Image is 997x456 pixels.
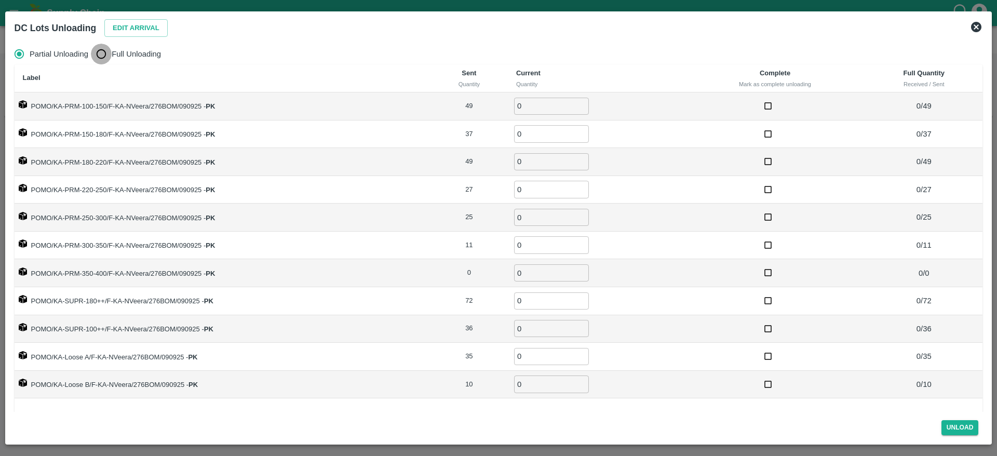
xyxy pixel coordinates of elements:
img: box [19,156,27,165]
img: box [19,267,27,276]
strong: PK [204,325,213,333]
img: box [19,100,27,109]
strong: PK [206,102,215,110]
input: 0 [514,236,589,253]
input: 0 [514,98,589,115]
div: Quantity [439,79,500,89]
img: box [19,239,27,248]
strong: PK [206,130,215,138]
p: 0 / 49 [869,156,978,167]
input: 0 [514,292,589,310]
button: Edit Arrival [104,19,168,37]
img: box [19,323,27,331]
td: POMO/KA-PRM-350-400/F-KA-NVeera/276BOM/090925 - [15,259,430,287]
p: 0 / 10 [869,379,978,390]
td: POMO/KA-PRM-250-300/F-KA-NVeera/276BOM/090925 - [15,204,430,232]
input: 0 [514,348,589,365]
b: DC Lots Unloading [15,23,96,33]
strong: PK [188,381,198,388]
p: 0 / 0 [869,267,978,279]
span: Full Unloading [112,48,161,60]
p: 0 / 49 [869,100,978,112]
td: 11 [430,232,508,260]
td: 72 [430,287,508,315]
td: 36 [430,315,508,343]
p: 0 / 25 [869,211,978,223]
b: Sent [462,69,476,77]
div: Quantity [516,79,677,89]
strong: PK [204,297,213,305]
td: 25 [430,204,508,232]
td: 0 [430,259,508,287]
td: POMO/KA-PRM-300-350/F-KA-NVeera/276BOM/090925 - [15,232,430,260]
td: 27 [430,176,508,204]
p: 0 / 36 [869,323,978,334]
strong: PK [206,214,215,222]
img: box [19,379,27,387]
td: POMO/KA-Loose B/F-KA-NVeera/276BOM/090925 - [15,371,430,399]
b: Complete [760,69,790,77]
strong: PK [206,186,215,194]
div: Received / Sent [873,79,974,89]
input: 0 [514,125,589,142]
img: box [19,212,27,220]
input: 0 [514,153,589,170]
td: POMO/KA-PRM-100-150/F-KA-NVeera/276BOM/090925 - [15,92,430,120]
strong: PK [188,353,197,361]
p: 0 / 35 [869,351,978,362]
td: 49 [430,148,508,176]
input: 0 [514,264,589,281]
td: 37 [430,120,508,149]
img: box [19,295,27,303]
p: 0 / 72 [869,295,978,306]
input: 0 [514,181,589,198]
td: 10 [430,371,508,399]
td: 49 [430,92,508,120]
button: Unload [941,420,979,435]
p: 0 / 37 [869,128,978,140]
strong: PK [206,242,215,249]
strong: PK [206,158,215,166]
td: POMO/KA-PRM-180-220/F-KA-NVeera/276BOM/090925 - [15,148,430,176]
div: Mark as complete unloading [693,79,857,89]
b: Current [516,69,541,77]
input: 0 [514,320,589,337]
b: Full Quantity [904,69,945,77]
img: box [19,351,27,359]
strong: PK [206,270,215,277]
td: POMO/KA-SUPR-180++/F-KA-NVeera/276BOM/090925 - [15,287,430,315]
td: POMO/KA-SUPR-100++/F-KA-NVeera/276BOM/090925 - [15,315,430,343]
img: box [19,128,27,137]
td: POMO/KA-PRM-220-250/F-KA-NVeera/276BOM/090925 - [15,176,430,204]
img: box [19,184,27,192]
td: POMO/KA-PRM-150-180/F-KA-NVeera/276BOM/090925 - [15,120,430,149]
input: 0 [514,209,589,226]
p: 0 / 11 [869,239,978,251]
span: Partial Unloading [30,48,88,60]
input: 0 [514,375,589,393]
td: 35 [430,343,508,371]
b: Label [23,74,41,82]
td: POMO/KA-Loose A/F-KA-NVeera/276BOM/090925 - [15,343,430,371]
p: 0 / 27 [869,184,978,195]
